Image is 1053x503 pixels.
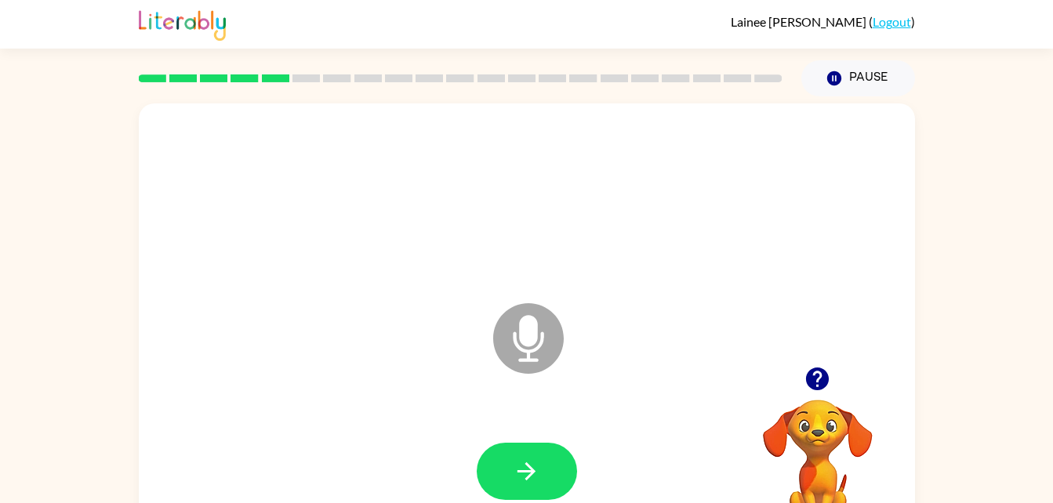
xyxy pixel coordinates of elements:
span: Lainee [PERSON_NAME] [731,14,869,29]
a: Logout [873,14,911,29]
img: Literably [139,6,226,41]
div: ( ) [731,14,915,29]
button: Pause [801,60,915,96]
